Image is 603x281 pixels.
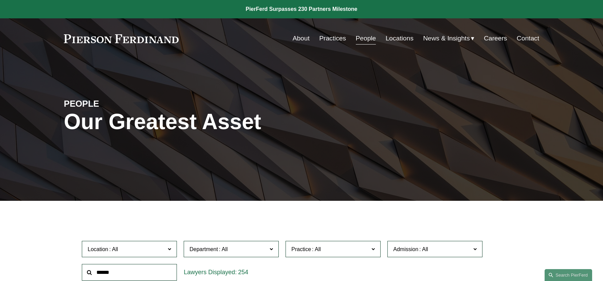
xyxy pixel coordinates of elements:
[319,32,346,45] a: Practices
[484,32,507,45] a: Careers
[423,33,470,45] span: News & Insights
[293,32,310,45] a: About
[393,246,418,252] span: Admission
[291,246,311,252] span: Practice
[238,269,248,276] span: 254
[517,32,539,45] a: Contact
[189,246,218,252] span: Department
[423,32,474,45] a: folder dropdown
[356,32,376,45] a: People
[88,246,108,252] span: Location
[64,109,381,134] h1: Our Greatest Asset
[64,98,183,109] h4: PEOPLE
[386,32,414,45] a: Locations
[545,269,592,281] a: Search this site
